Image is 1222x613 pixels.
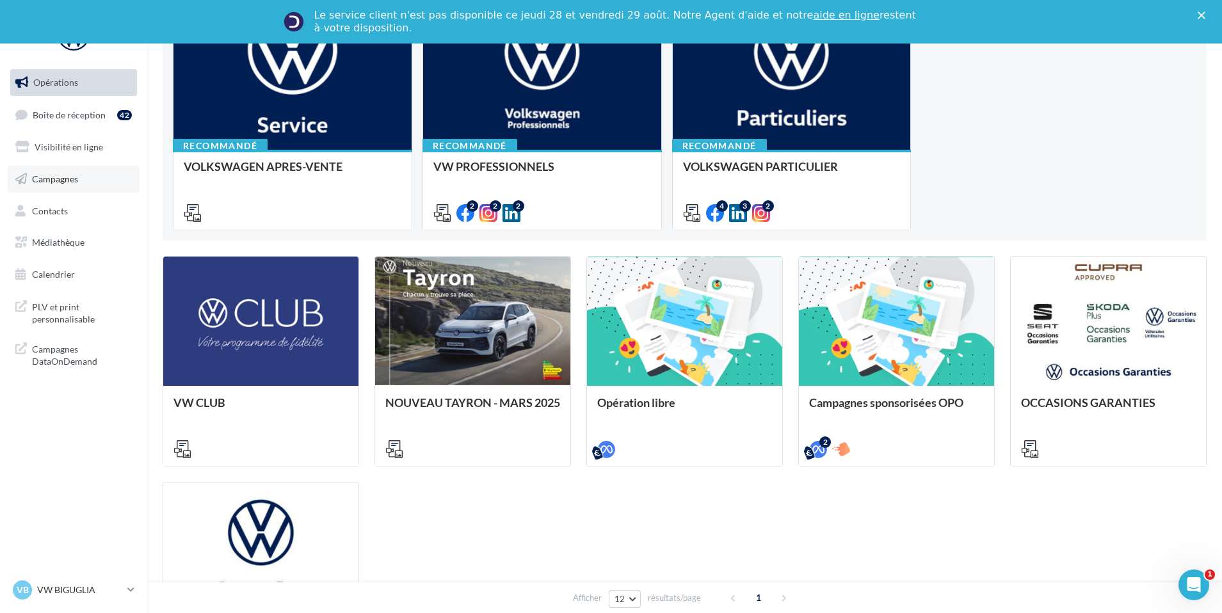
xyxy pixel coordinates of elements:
[672,139,767,153] div: Recommandé
[573,592,602,604] span: Afficher
[8,335,140,373] a: Campagnes DataOnDemand
[32,237,84,248] span: Médiathèque
[32,173,78,184] span: Campagnes
[37,584,122,596] p: VW BIGUGLIA
[8,101,140,129] a: Boîte de réception42
[467,200,478,212] div: 2
[819,436,831,448] div: 2
[716,200,728,212] div: 4
[8,69,140,96] a: Opérations
[33,77,78,88] span: Opérations
[10,578,137,602] a: VB VW BIGUGLIA
[813,9,879,21] a: aide en ligne
[173,139,268,153] div: Recommandé
[8,293,140,331] a: PLV et print personnalisable
[33,109,106,120] span: Boîte de réception
[8,229,140,256] a: Médiathèque
[1178,569,1209,600] iframe: Intercom live chat
[8,261,140,288] a: Calendrier
[385,395,560,410] span: NOUVEAU TAYRON - MARS 2025
[422,139,517,153] div: Recommandé
[648,592,701,604] span: résultats/page
[32,205,68,216] span: Contacts
[117,110,132,120] div: 42
[32,340,132,368] span: Campagnes DataOnDemand
[32,269,75,280] span: Calendrier
[683,159,838,173] span: VOLKSWAGEN PARTICULIER
[513,200,524,212] div: 2
[8,166,140,193] a: Campagnes
[739,200,751,212] div: 3
[8,198,140,225] a: Contacts
[32,298,132,326] span: PLV et print personnalisable
[1021,395,1155,410] span: OCCASIONS GARANTIES
[809,395,963,410] span: Campagnes sponsorisées OPO
[1198,12,1210,19] div: Fermer
[314,9,919,35] div: Le service client n'est pas disponible ce jeudi 28 et vendredi 29 août. Notre Agent d'aide et not...
[490,200,501,212] div: 2
[8,134,140,161] a: Visibilité en ligne
[615,594,625,604] span: 12
[609,590,641,608] button: 12
[762,200,774,212] div: 2
[35,141,103,152] span: Visibilité en ligne
[284,12,304,32] img: Profile image for Service-Client
[173,395,225,410] span: VW CLUB
[184,159,342,173] span: VOLKSWAGEN APRES-VENTE
[748,587,769,608] span: 1
[433,159,554,173] span: VW PROFESSIONNELS
[17,584,29,596] span: VB
[597,395,675,410] span: Opération libre
[1205,569,1215,580] span: 1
